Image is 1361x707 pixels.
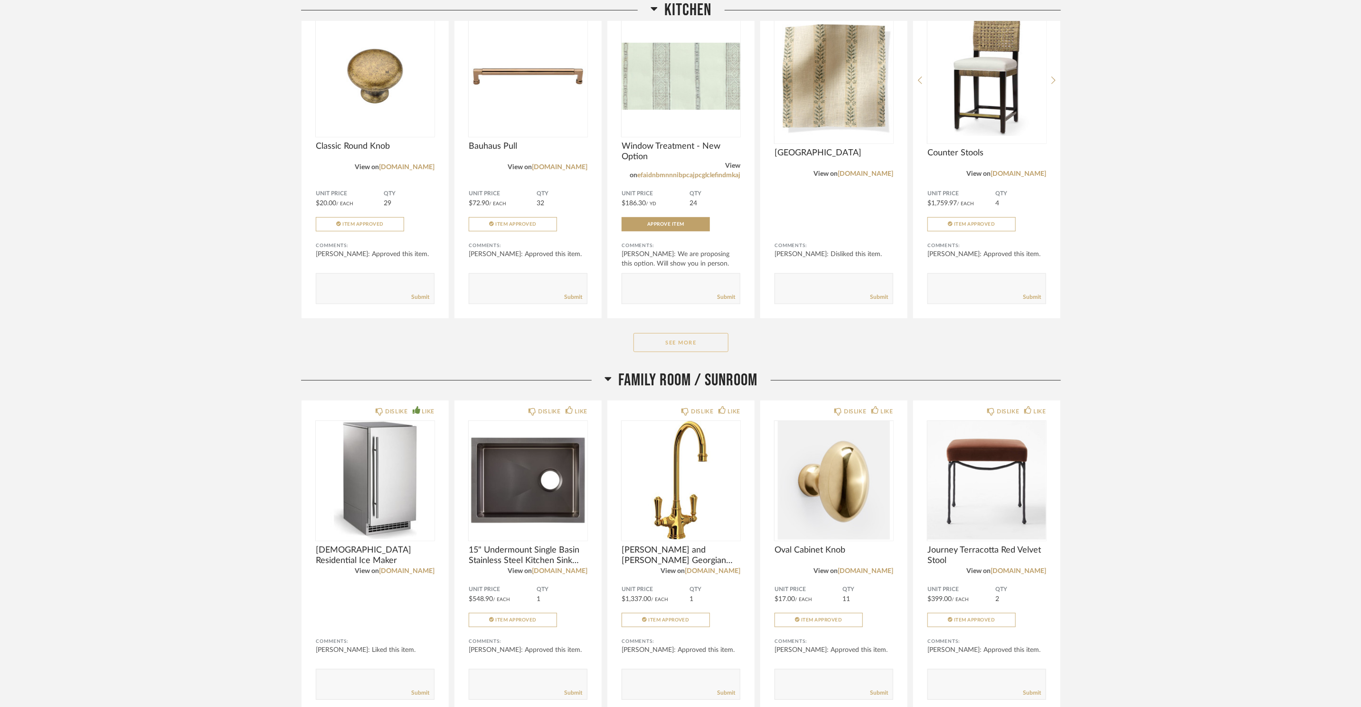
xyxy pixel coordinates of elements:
img: undefined [775,17,893,136]
span: Item Approved [801,618,842,622]
span: QTY [384,190,435,198]
button: Item Approved [622,613,710,627]
div: DISLIKE [691,407,713,416]
span: / Each [957,201,974,206]
button: Item Approved [316,217,404,231]
div: Comments: [316,241,435,250]
span: View on [661,568,685,574]
div: LIKE [728,407,740,416]
span: 24 [690,200,697,207]
span: Unit Price [622,190,690,198]
span: Classic Round Knob [316,141,435,152]
span: QTY [842,586,893,593]
span: View on [813,171,838,177]
div: Comments: [927,637,1046,646]
span: Approve Item [647,222,684,227]
div: [PERSON_NAME]: Approved this item. [927,249,1046,259]
a: Submit [411,689,429,697]
a: [DOMAIN_NAME] [838,568,893,574]
span: QTY [690,190,740,198]
span: / Each [952,597,969,602]
span: View on [813,568,838,574]
span: / Each [795,597,812,602]
a: [DOMAIN_NAME] [532,164,587,171]
span: $72.90 [469,200,489,207]
a: Submit [1023,293,1041,301]
span: 15" Undermount Single Basin Stainless Steel Kitchen Sink with Sound Dampening [469,545,587,566]
span: Item Approved [954,222,995,227]
div: [PERSON_NAME]: Approved this item. [927,645,1046,655]
span: Unit Price [927,586,995,593]
span: 29 [384,200,391,207]
span: QTY [995,586,1046,593]
a: Submit [411,293,429,301]
span: View on [508,568,532,574]
span: QTY [537,190,587,198]
button: Item Approved [927,613,1016,627]
span: 1 [537,596,540,602]
div: [PERSON_NAME]: Approved this item. [622,645,740,655]
span: [PERSON_NAME] and [PERSON_NAME] Georgian Era 1.8 GPM Single Hole Bar Faucet [622,545,740,566]
div: [PERSON_NAME]: Disliked this item. [775,249,893,259]
div: [PERSON_NAME]: Approved this item. [316,249,435,259]
button: Item Approved [775,613,863,627]
span: View on [508,164,532,171]
span: QTY [995,190,1046,198]
span: $17.00 [775,596,795,602]
div: LIKE [422,407,435,416]
span: View on [355,568,379,574]
div: [PERSON_NAME]: Approved this item. [775,645,893,655]
a: [DOMAIN_NAME] [991,568,1046,574]
a: Submit [717,689,735,697]
span: [GEOGRAPHIC_DATA] [775,148,893,158]
span: Unit Price [775,586,842,593]
span: QTY [690,586,740,593]
span: 11 [842,596,850,602]
div: [PERSON_NAME]: Approved this item. [469,249,587,259]
span: Item Approved [342,222,384,227]
div: Comments: [927,241,1046,250]
img: undefined [316,421,435,540]
a: Submit [564,689,582,697]
span: $399.00 [927,596,952,602]
img: undefined [927,17,1046,136]
img: undefined [622,17,740,136]
span: View on [355,164,379,171]
div: [PERSON_NAME]: Approved this item. [469,645,587,655]
span: $186.30 [622,200,646,207]
a: efaidnbmnnnibpcajpcglclefindmkaj [637,172,740,179]
img: undefined [927,421,1046,540]
span: $1,337.00 [622,596,651,602]
span: Oval Cabinet Knob [775,545,893,555]
div: Comments: [775,241,893,250]
span: 4 [995,200,999,207]
span: Unit Price [316,190,384,198]
span: Item Approved [495,618,537,622]
a: Submit [1023,689,1041,697]
span: / Each [336,201,353,206]
span: Unit Price [469,190,537,198]
div: Comments: [469,241,587,250]
span: 2 [995,596,999,602]
img: undefined [622,421,740,540]
span: Item Approved [954,618,995,622]
a: Submit [564,293,582,301]
span: View on [966,171,991,177]
div: Comments: [469,637,587,646]
span: Journey Terracotta Red Velvet Stool [927,545,1046,566]
span: / Each [489,201,506,206]
button: Approve Item [622,217,710,231]
button: See More [633,333,728,352]
div: DISLIKE [538,407,560,416]
span: QTY [537,586,587,593]
div: 0 [927,17,1046,136]
span: 32 [537,200,544,207]
button: Item Approved [469,613,557,627]
button: Item Approved [927,217,1016,231]
span: View on [966,568,991,574]
div: LIKE [881,407,893,416]
a: [DOMAIN_NAME] [685,568,740,574]
div: DISLIKE [385,407,407,416]
span: / YD [646,201,656,206]
button: Item Approved [469,217,557,231]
